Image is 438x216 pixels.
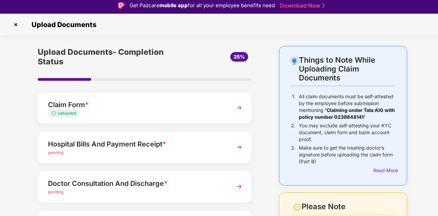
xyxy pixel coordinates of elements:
div: Doctor Consultation And Discharge [48,178,225,189]
div: Hospital Bills And Payment Receipt [48,139,225,150]
img: Logo [118,2,125,9]
p: 2. [291,122,295,143]
div: Please Note [302,202,395,211]
strong: mobile app [159,2,188,9]
img: Stroke [322,2,325,9]
p: You may exclude self-attesting your KYC document, claim form and bank account proof. [299,122,395,143]
img: svg+xml;base64,PHN2ZyBpZD0iQ3Jvc3MtMzJ4MzIiIHhtbG5zPSJodHRwOi8vd3d3LnczLm9yZy8yMDAwL3N2ZyIgd2lkdG... [10,19,21,30]
span: Upload Documents [25,21,100,29]
span: 25% [234,54,245,60]
span: Uploaded [58,111,76,116]
b: 'Claiming under Tata AIG with policy number 0239848141' [299,107,395,120]
div: Things to Note While Uploading Claim Documents [299,55,395,82]
div: Upload Documents- Completion Status [38,46,180,68]
img: svg+xml;base64,PHN2ZyB4bWxucz0iaHR0cDovL3d3dy53My5vcmcvMjAwMC9zdmciIHdpZHRoPSIyNC4wOTMiIGhlaWdodD... [290,56,299,65]
img: svg+xml;base64,PHN2ZyBpZD0iV2FybmluZ18tXzI0eDI0IiBkYXRhLW5hbWU9Ildhcm5pbmcgLSAyNHgyNCIgeG1sbnM9Im... [293,203,301,211]
div: Get Pazcare for all your employee benefits need [130,1,275,10]
span: pending [48,189,63,194]
img: svg+xml;base64,PHN2ZyBpZD0iTmV4dCIgeG1sbnM9Imh0dHA6Ly93d3cudzMub3JnLzIwMDAvc3ZnIiB3aWR0aD0iMzYiIG... [233,180,245,193]
a: Download Now [280,2,323,9]
p: 1. [292,93,295,120]
div: Read More [373,167,395,174]
img: svg+xml;base64,PHN2ZyB4bWxucz0iaHR0cDovL3d3dy53My5vcmcvMjAwMC9zdmciIHdpZHRoPSIxMy4zMzMiIGhlaWdodD... [51,111,58,115]
span: pending [48,150,63,155]
p: All claim documents must be self-attested by the employee before submission mentioning [299,93,395,120]
p: 3. [291,144,295,165]
p: Make sure to get the treating doctor’s signature before uploading the claim form (Part B) [299,144,395,165]
img: svg+xml;base64,PHN2ZyBpZD0iTmV4dCIgeG1sbnM9Imh0dHA6Ly93d3cudzMub3JnLzIwMDAvc3ZnIiB3aWR0aD0iMzYiIG... [233,102,245,114]
div: Claim Form [48,99,225,110]
img: svg+xml;base64,PHN2ZyBpZD0iTmV4dCIgeG1sbnM9Imh0dHA6Ly93d3cudzMub3JnLzIwMDAvc3ZnIiB3aWR0aD0iMzYiIG... [233,141,245,153]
